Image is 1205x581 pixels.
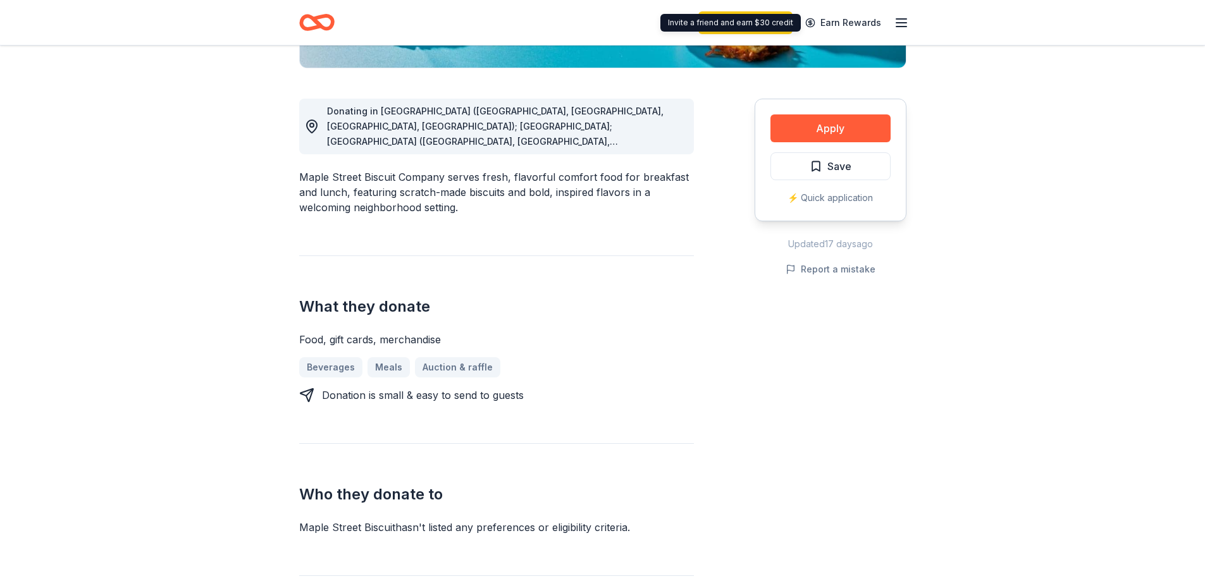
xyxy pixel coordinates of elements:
div: Maple Street Biscuit hasn ' t listed any preferences or eligibility criteria. [299,520,694,535]
div: ⚡️ Quick application [770,190,891,205]
div: Updated 17 days ago [755,236,906,252]
button: Report a mistake [786,262,875,277]
a: Home [299,8,335,37]
button: Apply [770,114,891,142]
span: Donating in [GEOGRAPHIC_DATA] ([GEOGRAPHIC_DATA], [GEOGRAPHIC_DATA], [GEOGRAPHIC_DATA], [GEOGRAPH... [327,106,664,359]
div: Invite a friend and earn $30 credit [660,14,801,32]
div: Donation is small & easy to send to guests [322,388,524,403]
a: Earn Rewards [798,11,889,34]
div: Food, gift cards, merchandise [299,332,694,347]
a: Start free trial [698,11,793,34]
h2: What they donate [299,297,694,317]
span: Save [827,158,851,174]
div: Maple Street Biscuit Company serves fresh, flavorful comfort food for breakfast and lunch, featur... [299,169,694,215]
h2: Who they donate to [299,484,694,505]
button: Save [770,152,891,180]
